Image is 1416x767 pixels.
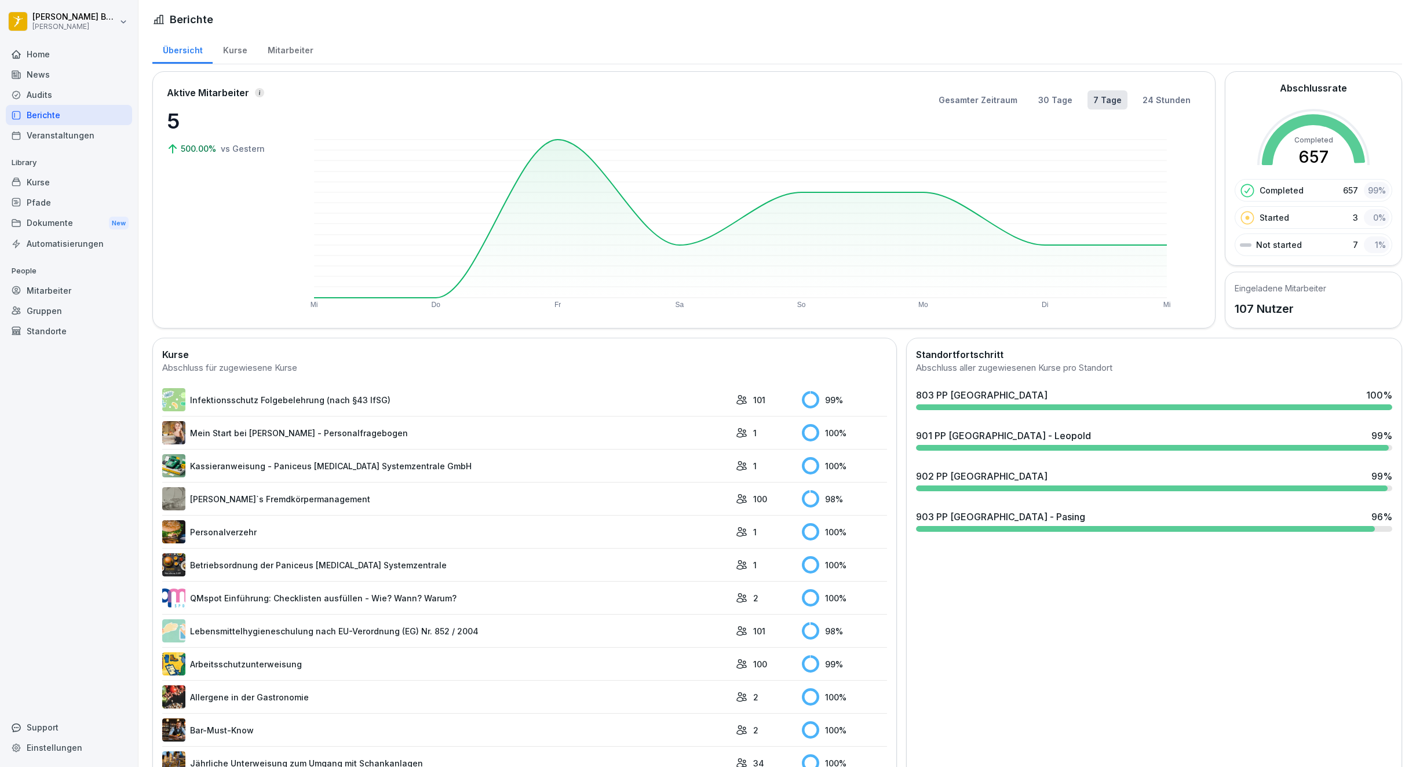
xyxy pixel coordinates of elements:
[802,424,886,441] div: 100 %
[162,348,887,361] h2: Kurse
[213,34,257,64] a: Kurse
[753,526,757,538] p: 1
[916,510,1085,524] div: 903 PP [GEOGRAPHIC_DATA] - Pasing
[1235,300,1326,317] p: 107 Nutzer
[6,44,132,64] a: Home
[162,718,185,742] img: avw4yih0pjczq94wjribdn74.png
[162,388,185,411] img: tgff07aey9ahi6f4hltuk21p.png
[6,105,132,125] a: Berichte
[32,12,117,22] p: [PERSON_NAME] Bogomolec
[162,652,730,675] a: Arbeitsschutzunterweisung
[1256,239,1302,251] p: Not started
[753,460,757,472] p: 1
[753,691,758,703] p: 2
[911,465,1397,496] a: 902 PP [GEOGRAPHIC_DATA]99%
[918,301,928,309] text: Mo
[802,556,886,574] div: 100 %
[1353,211,1358,224] p: 3
[675,301,684,309] text: Sa
[6,172,132,192] a: Kurse
[916,388,1048,402] div: 803 PP [GEOGRAPHIC_DATA]
[1343,184,1358,196] p: 657
[6,125,132,145] a: Veranstaltungen
[32,23,117,31] p: [PERSON_NAME]
[6,154,132,172] p: Library
[911,383,1397,415] a: 803 PP [GEOGRAPHIC_DATA]100%
[802,655,886,673] div: 99 %
[1137,90,1196,109] button: 24 Stunden
[6,301,132,321] a: Gruppen
[6,213,132,234] div: Dokumente
[753,724,758,736] p: 2
[916,348,1392,361] h2: Standortfortschritt
[1371,429,1392,443] div: 99 %
[1280,81,1347,95] h2: Abschlussrate
[911,424,1397,455] a: 901 PP [GEOGRAPHIC_DATA] - Leopold99%
[6,737,132,758] div: Einstellungen
[6,192,132,213] a: Pfade
[162,586,185,609] img: rsy9vu330m0sw5op77geq2rv.png
[1371,469,1392,483] div: 99 %
[162,421,730,444] a: Mein Start bei [PERSON_NAME] - Personalfragebogen
[1042,301,1048,309] text: Di
[797,301,806,309] text: So
[753,559,757,571] p: 1
[1371,510,1392,524] div: 96 %
[916,429,1091,443] div: 901 PP [GEOGRAPHIC_DATA] - Leopold
[6,321,132,341] a: Standorte
[916,469,1048,483] div: 902 PP [GEOGRAPHIC_DATA]
[6,213,132,234] a: DokumenteNew
[802,391,886,408] div: 99 %
[6,64,132,85] a: News
[162,718,730,742] a: Bar-Must-Know
[911,505,1397,536] a: 903 PP [GEOGRAPHIC_DATA] - Pasing96%
[1260,211,1289,224] p: Started
[162,586,730,609] a: QMspot Einführung: Checklisten ausfüllen - Wie? Wann? Warum?
[162,685,730,708] a: Allergene in der Gastronomie
[432,301,441,309] text: Do
[109,217,129,230] div: New
[152,34,213,64] a: Übersicht
[802,457,886,474] div: 100 %
[6,233,132,254] a: Automatisierungen
[181,143,218,155] p: 500.00%
[1163,301,1170,309] text: Mi
[162,487,185,510] img: ltafy9a5l7o16y10mkzj65ij.png
[162,619,730,642] a: Lebensmittelhygieneschulung nach EU-Verordnung (EG) Nr. 852 / 2004
[162,553,730,576] a: Betriebsordnung der Paniceus [MEDICAL_DATA] Systemzentrale
[6,262,132,280] p: People
[167,105,283,137] p: 5
[6,717,132,737] div: Support
[162,553,185,576] img: erelp9ks1mghlbfzfpgfvnw0.png
[221,143,265,155] p: vs Gestern
[753,427,757,439] p: 1
[1235,282,1326,294] h5: Eingeladene Mitarbeiter
[6,280,132,301] a: Mitarbeiter
[170,12,213,27] h1: Berichte
[162,619,185,642] img: gxsnf7ygjsfsmxd96jxi4ufn.png
[1364,236,1389,253] div: 1 %
[802,490,886,507] div: 98 %
[6,85,132,105] a: Audits
[1087,90,1127,109] button: 7 Tage
[162,361,887,375] div: Abschluss für zugewiesene Kurse
[162,454,185,477] img: fvkk888r47r6bwfldzgy1v13.png
[753,394,765,406] p: 101
[1366,388,1392,402] div: 100 %
[257,34,323,64] a: Mitarbeiter
[802,688,886,706] div: 100 %
[162,454,730,477] a: Kassieranweisung - Paniceus [MEDICAL_DATA] Systemzentrale GmbH
[1364,209,1389,226] div: 0 %
[916,361,1392,375] div: Abschluss aller zugewiesenen Kurse pro Standort
[1353,239,1358,251] p: 7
